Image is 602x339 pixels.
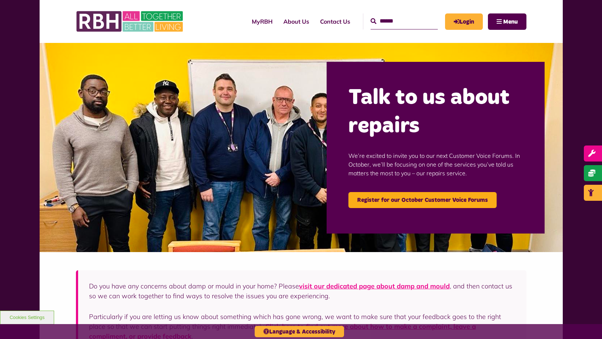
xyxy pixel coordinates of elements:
[348,140,523,188] p: We’re excited to invite you to our next Customer Voice Forums. In October, we’ll be focusing on o...
[315,12,356,31] a: Contact Us
[348,84,523,140] h2: Talk to us about repairs
[40,43,563,252] img: Group photo of customers and colleagues at the Lighthouse Project
[488,13,526,30] button: Navigation
[76,7,185,36] img: RBH
[278,12,315,31] a: About Us
[299,282,450,290] a: visit our dedicated page about damp and mould
[445,13,483,30] a: MyRBH
[348,192,497,208] a: Register for our October Customer Voice Forums
[89,281,516,301] p: Do you have any concerns about damp or mould in your home? Please , and then contact us so we can...
[246,12,278,31] a: MyRBH
[503,19,518,25] span: Menu
[255,326,344,337] button: Language & Accessibility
